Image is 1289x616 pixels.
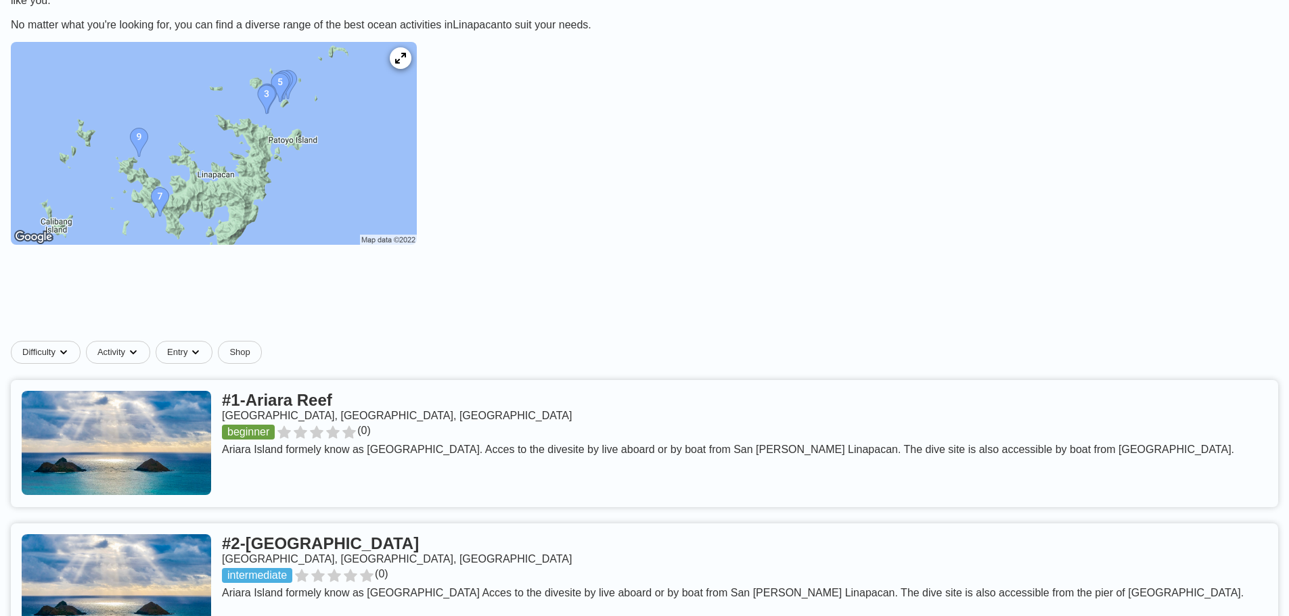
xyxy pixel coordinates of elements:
button: Entrydropdown caret [156,341,218,364]
img: dropdown caret [58,347,69,358]
a: Shop [218,341,261,364]
img: dropdown caret [128,347,139,358]
img: Linapacan dive site map [11,42,417,245]
button: Activitydropdown caret [86,341,156,364]
span: Activity [97,347,125,358]
button: Difficultydropdown caret [11,341,86,364]
iframe: Advertisement [317,269,973,330]
img: dropdown caret [190,347,201,358]
span: Entry [167,347,187,358]
span: Difficulty [22,347,55,358]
